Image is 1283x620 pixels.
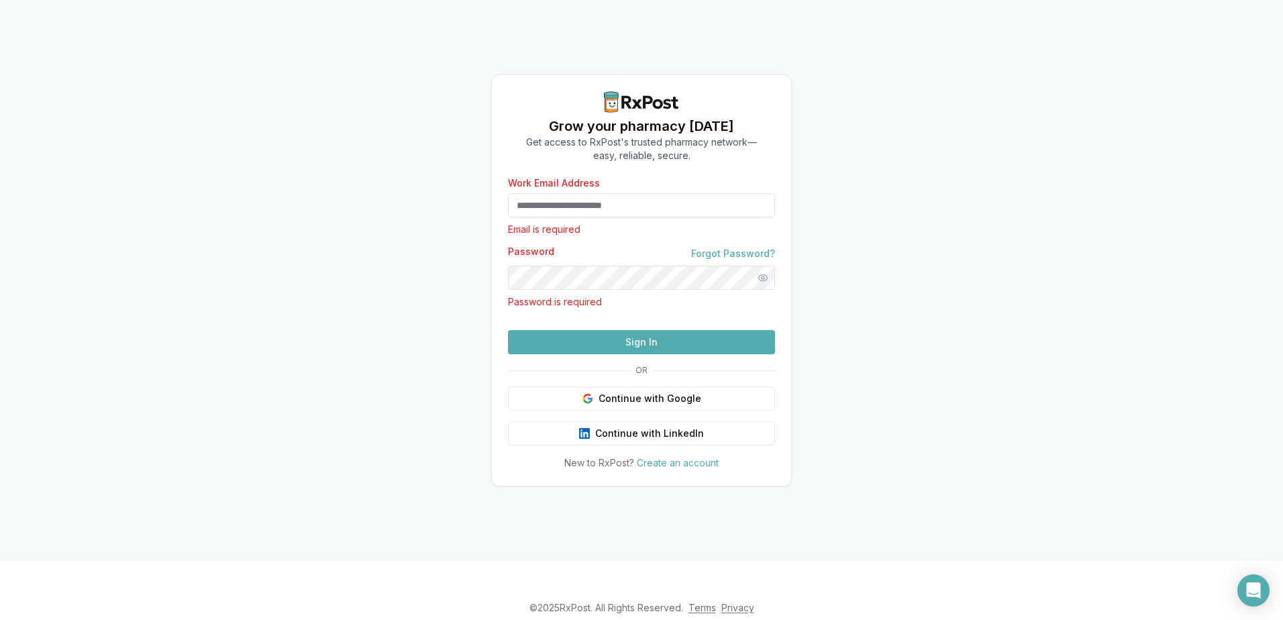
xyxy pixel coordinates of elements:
a: Create an account [637,457,719,468]
button: Continue with LinkedIn [508,421,775,446]
button: Continue with Google [508,386,775,411]
img: RxPost Logo [599,91,684,113]
a: Forgot Password? [691,247,775,260]
a: Terms [688,602,716,613]
label: Password [508,247,554,260]
h1: Grow your pharmacy [DATE] [526,117,757,136]
label: Work Email Address [508,178,775,188]
button: Sign In [508,330,775,354]
a: Privacy [721,602,754,613]
img: Google [582,393,593,404]
div: Open Intercom Messenger [1237,574,1270,607]
p: Email is required [508,223,775,236]
p: Password is required [508,295,775,309]
img: LinkedIn [579,428,590,439]
span: New to RxPost? [564,457,634,468]
span: OR [630,365,653,376]
button: Show password [751,266,775,290]
p: Get access to RxPost's trusted pharmacy network— easy, reliable, secure. [526,136,757,162]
